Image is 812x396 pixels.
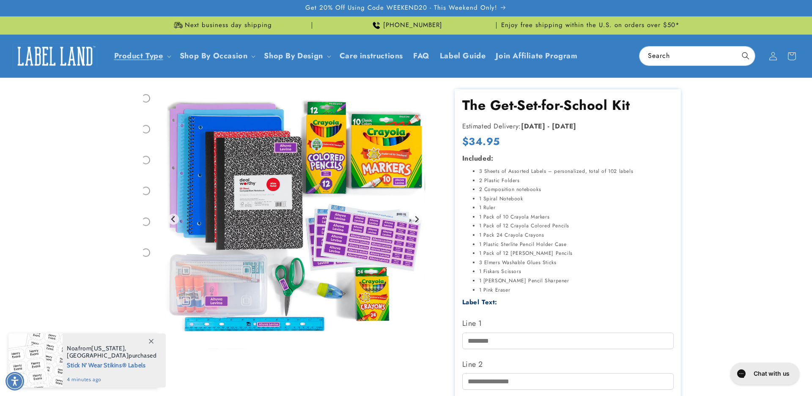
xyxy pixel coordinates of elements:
li: 1 Pack of 12 Crayola Colored Pencils [479,221,674,231]
span: Care instructions [340,51,403,61]
h1: The Get-Set-for-School Kit [462,97,674,115]
button: Next slide [411,213,422,225]
iframe: Gorgias live chat messenger [726,360,804,388]
li: 1 Spiral Notebook [479,194,674,204]
span: Join Affiliate Program [496,51,577,61]
div: Go to slide 5 [131,176,161,206]
span: FAQ [413,51,430,61]
li: 1 Pack of 10 Crayola Markers [479,213,674,222]
strong: - [548,121,550,131]
li: 1 Ruler [479,203,674,213]
span: Noa [67,344,78,352]
img: null [165,89,425,349]
div: Announcement [131,16,312,34]
span: [PHONE_NUMBER] [383,21,442,30]
li: 1 Fiskars Scissors [479,267,674,276]
span: from , purchased [67,345,157,359]
summary: Shop By Design [259,46,334,66]
summary: Shop By Occasion [175,46,259,66]
li: 1 Pack of 12 [PERSON_NAME] Pencils [479,249,674,258]
div: Go to slide 3 [131,115,161,144]
span: [GEOGRAPHIC_DATA] [67,352,129,359]
li: 1 Plastic Sterlite Pencil Holder Case [479,240,674,249]
span: Shop By Occasion [180,51,248,61]
strong: [DATE] [552,121,576,131]
img: Label Land [13,43,97,69]
div: Announcement [500,16,681,34]
div: Accessibility Menu [5,372,24,391]
strong: Included: [462,153,494,163]
label: Label Text: [462,298,498,307]
p: Estimated Delivery: [462,120,674,133]
button: Previous slide [168,213,179,225]
li: 2 Plastic Folders [479,176,674,186]
a: Label Land [10,40,101,72]
div: Go to slide 7 [131,238,161,268]
media-gallery: Gallery Viewer [131,89,433,353]
li: 1 Pack 24 Crayola Crayons [479,231,674,240]
label: Line 2 [462,358,674,371]
div: Go to slide 4 [131,145,161,175]
li: 3 Elmers Washable Glues Sticks [479,258,674,268]
span: $34.95 [462,135,500,148]
li: 2 Composition notebooks [479,185,674,194]
div: Go to slide 6 [131,207,161,237]
a: Shop By Design [264,50,323,61]
a: Product Type [114,50,163,61]
li: 1 Pink Eraser [479,286,674,295]
li: 1 [PERSON_NAME] Pencil Sharpener [479,276,674,286]
a: Label Guide [435,46,491,66]
li: 3 Sheets of Assorted Labels – personalized, total of 102 labels [479,167,674,176]
label: Line 1 [462,317,674,330]
div: Go to slide 2 [131,84,161,113]
span: Enjoy free shipping within the U.S. on orders over $50* [501,21,680,30]
button: Search [736,46,755,65]
span: [US_STATE] [91,344,125,352]
a: Care instructions [335,46,408,66]
span: Label Guide [440,51,486,61]
span: Next business day shipping [185,21,272,30]
div: Announcement [315,16,497,34]
a: Join Affiliate Program [491,46,582,66]
strong: [DATE] [521,121,546,131]
summary: Product Type [109,46,175,66]
span: Get 20% Off Using Code WEEKEND20 - This Weekend Only! [305,4,497,12]
a: FAQ [408,46,435,66]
